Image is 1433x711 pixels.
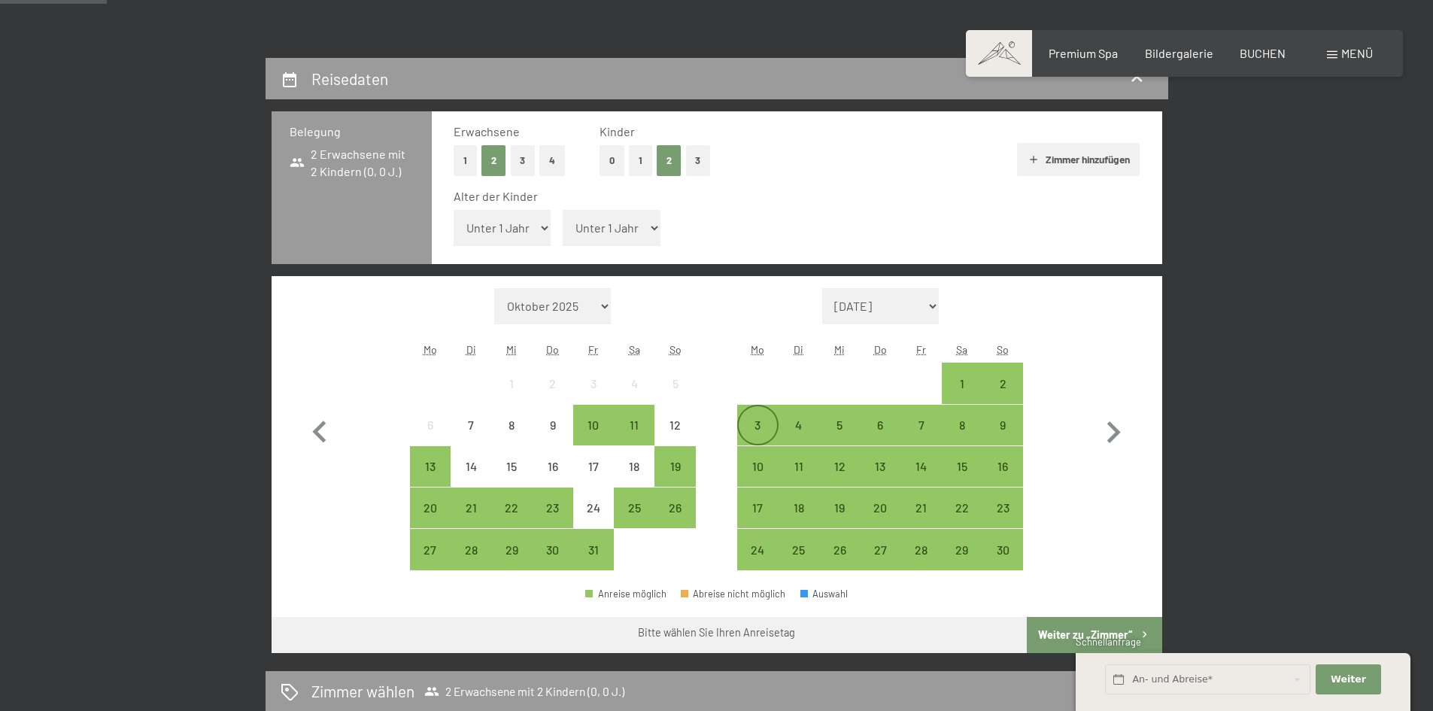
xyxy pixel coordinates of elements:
[900,529,941,570] div: Anreise möglich
[860,446,900,487] div: Thu Nov 13 2025
[615,419,653,457] div: 11
[573,446,614,487] div: Fri Oct 17 2025
[942,446,982,487] div: Sat Nov 15 2025
[900,446,941,487] div: Fri Nov 14 2025
[481,145,506,176] button: 2
[411,502,449,539] div: 20
[491,405,532,445] div: Anreise nicht möglich
[1240,46,1286,60] a: BUCHEN
[819,405,860,445] div: Anreise möglich
[900,405,941,445] div: Anreise möglich
[451,529,491,570] div: Tue Oct 28 2025
[533,363,573,403] div: Anreise nicht möglich
[737,529,778,570] div: Anreise möglich
[533,446,573,487] div: Thu Oct 16 2025
[821,460,858,498] div: 12
[779,446,819,487] div: Tue Nov 11 2025
[982,405,1023,445] div: Anreise möglich
[656,419,694,457] div: 12
[984,460,1022,498] div: 16
[739,460,776,498] div: 10
[451,446,491,487] div: Tue Oct 14 2025
[654,446,695,487] div: Sun Oct 19 2025
[533,405,573,445] div: Anreise nicht möglich
[739,544,776,582] div: 24
[491,446,532,487] div: Wed Oct 15 2025
[900,405,941,445] div: Fri Nov 07 2025
[739,502,776,539] div: 17
[780,419,818,457] div: 4
[638,625,795,640] div: Bitte wählen Sie Ihren Anreisetag
[861,460,899,498] div: 13
[614,446,654,487] div: Anreise nicht möglich
[956,343,967,356] abbr: Samstag
[861,544,899,582] div: 27
[900,446,941,487] div: Anreise möglich
[860,405,900,445] div: Anreise möglich
[491,363,532,403] div: Anreise nicht möglich
[943,378,981,415] div: 1
[800,589,849,599] div: Auswahl
[860,488,900,528] div: Thu Nov 20 2025
[900,488,941,528] div: Anreise möglich
[451,529,491,570] div: Anreise möglich
[737,405,778,445] div: Mon Nov 03 2025
[454,145,477,176] button: 1
[491,363,532,403] div: Wed Oct 01 2025
[534,419,572,457] div: 9
[575,378,612,415] div: 3
[1017,143,1140,176] button: Zimmer hinzufügen
[410,488,451,528] div: Anreise möglich
[780,502,818,539] div: 18
[982,529,1023,570] div: Anreise möglich
[737,529,778,570] div: Mon Nov 24 2025
[534,460,572,498] div: 16
[997,343,1009,356] abbr: Sonntag
[411,544,449,582] div: 27
[614,405,654,445] div: Sat Oct 11 2025
[819,405,860,445] div: Wed Nov 05 2025
[982,405,1023,445] div: Sun Nov 09 2025
[902,419,940,457] div: 7
[533,488,573,528] div: Thu Oct 23 2025
[984,419,1022,457] div: 9
[410,405,451,445] div: Mon Oct 06 2025
[410,529,451,570] div: Anreise möglich
[533,529,573,570] div: Anreise möglich
[410,446,451,487] div: Mon Oct 13 2025
[821,419,858,457] div: 5
[614,405,654,445] div: Anreise möglich
[819,529,860,570] div: Anreise möglich
[491,405,532,445] div: Wed Oct 08 2025
[573,529,614,570] div: Anreise möglich
[533,488,573,528] div: Anreise möglich
[819,446,860,487] div: Wed Nov 12 2025
[493,419,530,457] div: 8
[493,502,530,539] div: 22
[819,529,860,570] div: Wed Nov 26 2025
[860,488,900,528] div: Anreise möglich
[942,446,982,487] div: Anreise möglich
[491,529,532,570] div: Wed Oct 29 2025
[654,405,695,445] div: Anreise nicht möglich
[451,405,491,445] div: Anreise nicht möglich
[779,488,819,528] div: Tue Nov 18 2025
[1341,46,1373,60] span: Menü
[821,544,858,582] div: 26
[821,502,858,539] div: 19
[534,502,572,539] div: 23
[780,460,818,498] div: 11
[614,363,654,403] div: Anreise nicht möglich
[942,488,982,528] div: Sat Nov 22 2025
[600,124,635,138] span: Kinder
[424,684,624,699] span: 2 Erwachsene mit 2 Kindern (0, 0 J.)
[491,488,532,528] div: Wed Oct 22 2025
[861,502,899,539] div: 20
[573,405,614,445] div: Fri Oct 10 2025
[860,529,900,570] div: Thu Nov 27 2025
[452,460,490,498] div: 14
[575,419,612,457] div: 10
[982,488,1023,528] div: Sun Nov 23 2025
[654,488,695,528] div: Sun Oct 26 2025
[452,544,490,582] div: 28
